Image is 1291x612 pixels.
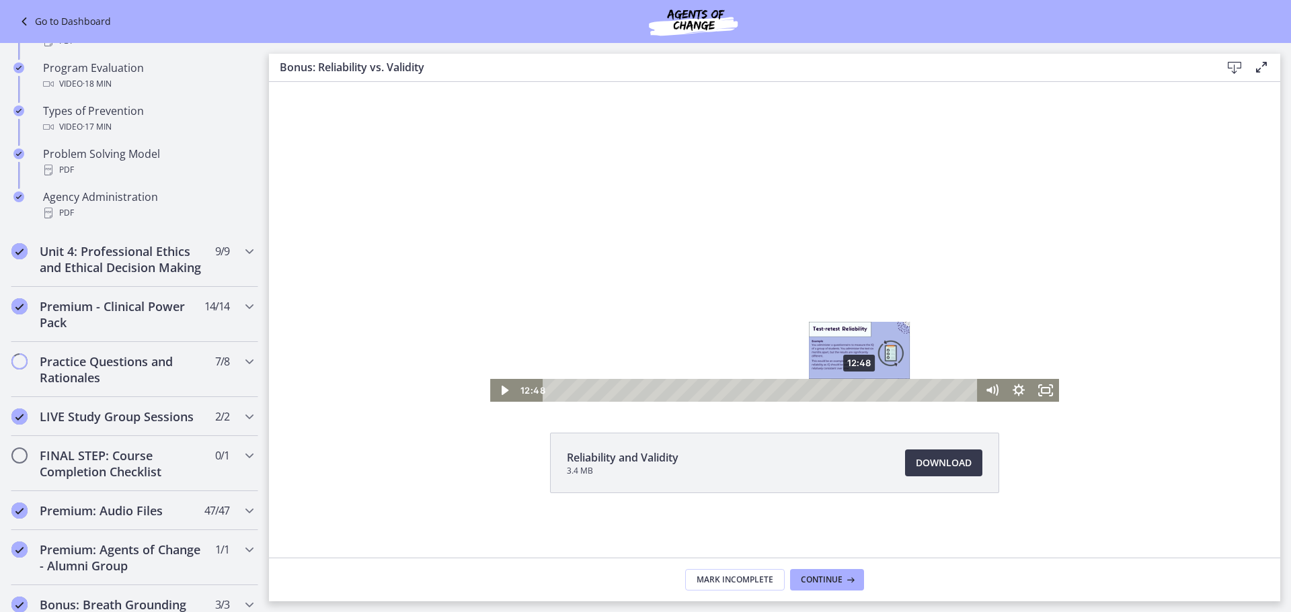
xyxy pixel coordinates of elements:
i: Completed [11,243,28,259]
span: 14 / 14 [204,298,229,314]
a: Download [905,449,982,476]
span: 47 / 47 [204,502,229,519]
button: Continue [790,569,864,591]
h3: Bonus: Reliability vs. Validity [280,59,1200,75]
div: Agency Administration [43,189,253,221]
i: Completed [11,541,28,558]
div: Video [43,119,253,135]
img: Agents of Change Social Work Test Prep [613,5,774,38]
i: Completed [11,298,28,314]
span: 1 / 1 [215,541,229,558]
i: Completed [11,408,28,425]
div: PDF [43,205,253,221]
div: Program Evaluation [43,60,253,92]
span: 7 / 8 [215,353,229,369]
span: Mark Incomplete [697,574,773,585]
iframe: Video Lesson [269,82,1280,402]
h2: Unit 4: Professional Ethics and Ethical Decision Making [40,243,204,275]
span: Continue [801,574,843,585]
div: Video [43,76,253,92]
a: Go to Dashboard [16,13,111,30]
h2: Premium: Audio Files [40,502,204,519]
i: Completed [13,62,24,73]
button: Fullscreen [763,297,790,320]
h2: Premium - Clinical Power Pack [40,298,204,331]
i: Completed [11,502,28,519]
div: Types of Prevention [43,103,253,135]
h2: Practice Questions and Rationales [40,353,204,386]
span: · 17 min [83,119,112,135]
span: 2 / 2 [215,408,229,425]
button: Mark Incomplete [685,569,785,591]
i: Completed [13,105,24,116]
h2: LIVE Study Group Sessions [40,408,204,425]
span: · 18 min [83,76,112,92]
h2: FINAL STEP: Course Completion Checklist [40,447,204,480]
h2: Premium: Agents of Change - Alumni Group [40,541,204,574]
span: Download [916,455,972,471]
button: Mute [709,297,736,320]
div: Playbar [284,297,703,320]
span: 9 / 9 [215,243,229,259]
span: 0 / 1 [215,447,229,464]
div: Problem Solving Model [43,146,253,178]
span: 3.4 MB [567,466,678,476]
i: Completed [13,148,24,159]
div: PDF [43,162,253,178]
i: Completed [13,191,24,202]
button: Show settings menu [736,297,763,320]
span: Reliability and Validity [567,449,678,466]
